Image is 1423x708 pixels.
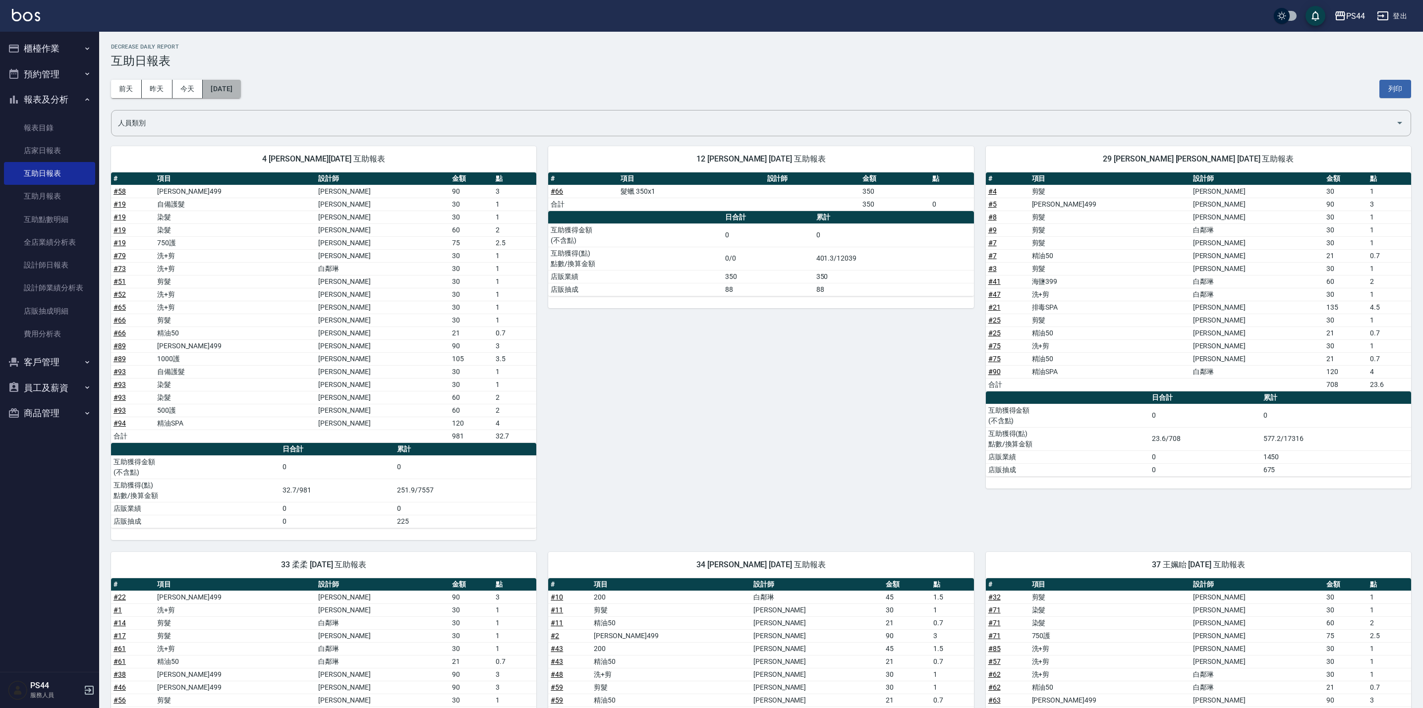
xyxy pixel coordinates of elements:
a: #90 [988,368,1001,376]
a: #19 [114,239,126,247]
td: 洗+剪 [155,288,316,301]
a: #66 [551,187,563,195]
td: [PERSON_NAME] [316,198,450,211]
a: #62 [988,670,1001,678]
a: #1 [114,606,122,614]
button: 列印 [1379,80,1411,98]
td: [PERSON_NAME] [1191,198,1324,211]
a: #75 [988,342,1001,350]
th: 日合計 [1149,391,1260,404]
td: 1 [493,288,537,301]
img: Logo [12,9,40,21]
th: 項目 [155,172,316,185]
td: [PERSON_NAME] [316,223,450,236]
td: 剪髮 [1029,262,1191,275]
a: #25 [988,316,1001,324]
td: 30 [450,275,493,288]
td: [PERSON_NAME]499 [1029,198,1191,211]
td: 剪髮 [1029,236,1191,249]
td: 1 [493,211,537,223]
td: 30 [450,262,493,275]
a: #89 [114,355,126,363]
button: 員工及薪資 [4,375,95,401]
th: 項目 [1029,172,1191,185]
button: Open [1392,115,1408,131]
td: 90 [1324,198,1367,211]
button: 報表及分析 [4,87,95,112]
td: [PERSON_NAME] [1191,249,1324,262]
p: 服務人員 [30,691,81,700]
a: #43 [551,645,563,653]
td: 60 [1324,275,1367,288]
span: 4 [PERSON_NAME][DATE] 互助報表 [123,154,524,164]
table: a dense table [548,211,973,296]
td: 120 [1324,365,1367,378]
td: [PERSON_NAME] [316,327,450,339]
td: 2 [1367,275,1411,288]
td: 洗+剪 [1029,288,1191,301]
td: 1 [493,378,537,391]
a: #62 [988,683,1001,691]
td: 1 [493,301,537,314]
th: 項目 [618,172,765,185]
table: a dense table [548,172,973,211]
td: 30 [450,288,493,301]
td: 1 [1367,314,1411,327]
th: 日合計 [280,443,395,456]
td: 30 [1324,339,1367,352]
td: 90 [450,339,493,352]
a: #9 [988,226,997,234]
td: [PERSON_NAME] [316,339,450,352]
td: 21 [1324,352,1367,365]
td: 剪髮 [155,275,316,288]
td: 互助獲得(點) 點數/換算金額 [111,479,280,502]
a: #59 [551,683,563,691]
td: 350 [860,198,930,211]
td: 30 [450,211,493,223]
a: #75 [988,355,1001,363]
td: 0 [1149,450,1260,463]
a: #66 [114,316,126,324]
td: 30 [450,314,493,327]
td: 互助獲得(點) 點數/換算金額 [986,427,1150,450]
img: Person [8,680,28,700]
td: 1 [1367,262,1411,275]
td: [PERSON_NAME] [316,275,450,288]
td: 105 [450,352,493,365]
a: #58 [114,187,126,195]
td: 675 [1261,463,1411,476]
td: 30 [450,301,493,314]
a: #73 [114,265,126,272]
td: [PERSON_NAME] [316,391,450,404]
a: #52 [114,290,126,298]
a: #4 [988,187,997,195]
td: [PERSON_NAME] [316,249,450,262]
td: 60 [450,404,493,417]
td: 1 [493,249,537,262]
td: 23.6/708 [1149,427,1260,450]
td: 4 [493,417,537,430]
td: 白鄰琳 [1191,223,1324,236]
a: #89 [114,342,126,350]
th: 金額 [860,172,930,185]
td: 剪髮 [1029,223,1191,236]
td: [PERSON_NAME]499 [155,185,316,198]
button: 櫃檯作業 [4,36,95,61]
td: [PERSON_NAME] [1191,314,1324,327]
button: 客戶管理 [4,349,95,375]
button: 登出 [1373,7,1411,25]
td: 0.7 [1367,352,1411,365]
td: 30 [1324,236,1367,249]
td: [PERSON_NAME] [1191,185,1324,198]
a: #93 [114,381,126,388]
a: #71 [988,619,1001,627]
td: 剪髮 [155,314,316,327]
h3: 互助日報表 [111,54,1411,68]
a: #61 [114,657,126,665]
td: 精油50 [1029,327,1191,339]
a: #63 [988,696,1001,704]
td: 2.5 [493,236,537,249]
td: 合計 [548,198,618,211]
a: #14 [114,619,126,627]
td: [PERSON_NAME] [316,185,450,198]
